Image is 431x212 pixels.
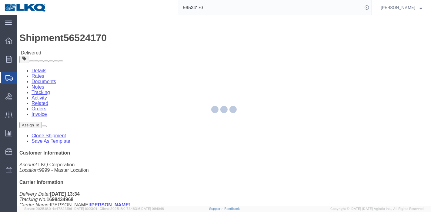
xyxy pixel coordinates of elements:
[330,206,424,211] span: Copyright © [DATE]-[DATE] Agistix Inc., All Rights Reserved
[178,0,363,15] input: Search for shipment number, reference number
[24,207,97,210] span: Server: 2025.18.0-4e47823f9d1
[100,207,164,210] span: Client: 2025.18.0-7346316
[209,207,224,210] a: Support
[140,207,164,210] span: [DATE] 08:10:16
[4,3,47,12] img: logo
[381,4,415,11] span: Praveen Nagaraj
[380,4,423,11] button: [PERSON_NAME]
[73,207,97,210] span: [DATE] 10:23:21
[224,207,240,210] a: Feedback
